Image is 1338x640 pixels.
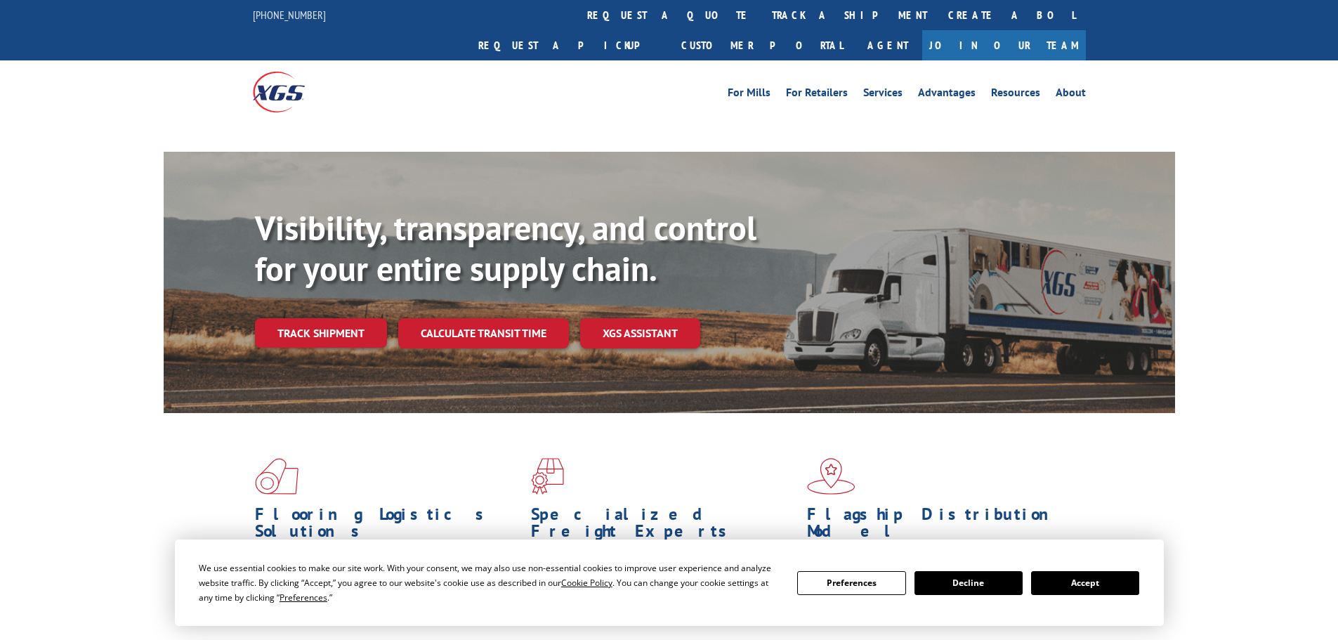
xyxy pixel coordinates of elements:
[922,30,1086,60] a: Join Our Team
[580,318,700,348] a: XGS ASSISTANT
[786,87,848,103] a: For Retailers
[531,458,564,495] img: xgs-icon-focused-on-flooring-red
[807,458,855,495] img: xgs-icon-flagship-distribution-model-red
[807,506,1073,547] h1: Flagship Distribution Model
[175,540,1164,626] div: Cookie Consent Prompt
[255,206,756,290] b: Visibility, transparency, and control for your entire supply chain.
[561,577,612,589] span: Cookie Policy
[255,506,520,547] h1: Flooring Logistics Solutions
[671,30,853,60] a: Customer Portal
[1031,571,1139,595] button: Accept
[918,87,976,103] a: Advantages
[468,30,671,60] a: Request a pickup
[398,318,569,348] a: Calculate transit time
[863,87,903,103] a: Services
[991,87,1040,103] a: Resources
[253,8,326,22] a: [PHONE_NUMBER]
[914,571,1023,595] button: Decline
[199,561,780,605] div: We use essential cookies to make our site work. With your consent, we may also use non-essential ...
[853,30,922,60] a: Agent
[797,571,905,595] button: Preferences
[728,87,770,103] a: For Mills
[255,458,299,495] img: xgs-icon-total-supply-chain-intelligence-red
[1056,87,1086,103] a: About
[531,506,796,547] h1: Specialized Freight Experts
[280,592,327,603] span: Preferences
[255,318,387,348] a: Track shipment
